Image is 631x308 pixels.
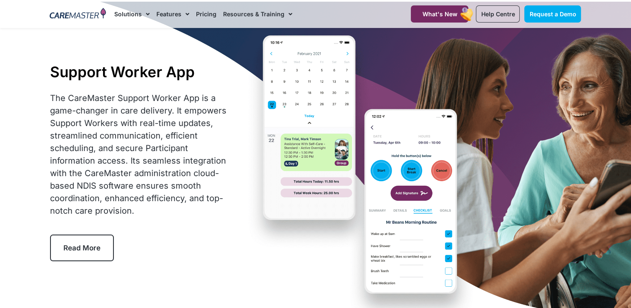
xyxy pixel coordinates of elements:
a: Request a Demo [524,5,581,23]
span: Read More [63,244,101,252]
span: Request a Demo [529,10,576,18]
a: What's New [411,5,468,23]
span: What's New [422,10,457,18]
a: Help Centre [476,5,520,23]
a: Read More [50,235,114,261]
h1: Support Worker App [50,63,231,81]
span: Help Centre [481,10,515,18]
div: The CareMaster Support Worker App is a game-changer in care delivery. It empowers Support Workers... [50,92,231,217]
img: CareMaster Logo [50,8,106,20]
